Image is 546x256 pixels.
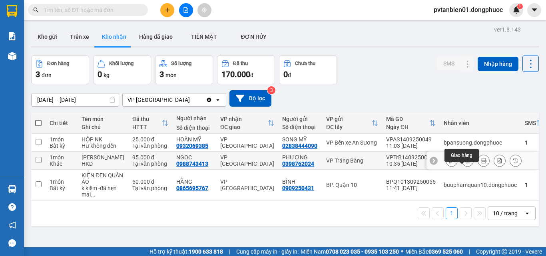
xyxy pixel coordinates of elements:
span: đơn [42,72,52,78]
span: Hỗ trợ kỹ thuật: [149,247,223,256]
span: 0 [98,69,102,79]
div: HOÀN MỸ [176,136,212,143]
span: file-add [183,7,189,13]
div: Đã thu [233,61,248,66]
div: 10 / trang [493,209,518,217]
span: pvtanbien01.dongphuoc [427,5,509,15]
span: aim [201,7,207,13]
div: Giao hàng [444,149,479,162]
button: Đơn hàng3đơn [31,56,89,84]
img: warehouse-icon [8,52,16,60]
div: buuphamquan10.dongphuoc [444,182,517,188]
button: Khối lượng0kg [93,56,151,84]
div: ver 1.8.143 [494,25,521,34]
button: 1 [446,207,458,219]
th: Toggle SortBy [216,113,278,134]
span: VPTB1409250007 [40,51,84,57]
div: 0909250431 [282,185,314,191]
div: SONG MỸ [282,136,318,143]
input: Select a date range. [32,93,119,106]
div: Số điện thoại [282,124,318,130]
div: 0932069385 [176,143,208,149]
button: Kho nhận [96,27,133,46]
span: Hotline: 19001152 [63,36,98,40]
div: VPTrB1409250033 [386,154,436,161]
span: đ [288,72,291,78]
div: 1 món [50,179,74,185]
div: Đã thu [132,116,162,122]
span: Bến xe [GEOGRAPHIC_DATA] [63,13,108,23]
div: Khác [50,161,74,167]
button: Trên xe [64,27,96,46]
div: Số lượng [171,61,191,66]
div: VP [GEOGRAPHIC_DATA] [220,136,274,149]
span: caret-down [531,6,538,14]
button: file-add [179,3,193,17]
span: 01 Võ Văn Truyện, KP.1, Phường 2 [63,24,110,34]
div: 11:41 [DATE] [386,185,436,191]
div: Đơn hàng [47,61,69,66]
button: Số lượng3món [155,56,213,84]
div: HTTT [132,124,162,130]
strong: 0708 023 035 - 0935 103 250 [326,248,399,255]
div: k kiểm -đã hẹn mai nhận [82,185,124,198]
span: Miền Bắc [405,247,463,256]
span: | [229,247,230,256]
img: icon-new-feature [513,6,520,14]
div: Tên món [82,116,124,122]
div: 1 [525,139,542,146]
img: logo [3,5,38,40]
div: 11:03 [DATE] [386,143,436,149]
sup: 3 [267,86,275,94]
div: 1 món [50,136,74,143]
span: Miền Nam [301,247,399,256]
div: Tại văn phòng [132,143,168,149]
div: HKD [82,161,124,167]
strong: ĐỒNG PHƯỚC [63,4,110,11]
span: In ngày: [2,58,49,63]
div: Ghi chú [82,124,124,130]
span: 3 [36,69,40,79]
strong: 1900 633 818 [189,248,223,255]
div: 0865695767 [176,185,208,191]
div: Tại văn phòng [132,161,168,167]
div: 02838444090 [282,143,317,149]
div: VP Trảng Bàng [326,157,378,164]
div: 50.000 đ [132,179,168,185]
span: 1 [518,4,521,9]
div: Bất kỳ [50,143,74,149]
div: Người gửi [282,116,318,122]
svg: Clear value [206,97,212,103]
span: Cung cấp máy in - giấy in: [236,247,299,256]
img: warehouse-icon [8,185,16,193]
div: ĐC lấy [326,124,372,130]
div: VP Bến xe An Sương [326,139,378,146]
div: PHƯỢNG [282,154,318,161]
div: HẰNG [176,179,212,185]
span: [PERSON_NAME]: [2,52,84,56]
div: THÙNG B.TRÁNG [82,154,124,161]
div: Chi tiết [50,120,74,126]
span: 11:57:53 [DATE] [18,58,49,63]
div: VP gửi [326,116,372,122]
span: copyright [502,249,507,254]
div: NGỌC [176,154,212,161]
div: Nhân viên [444,120,517,126]
div: KIỆN ĐEN QUẦN ÁO [82,172,124,185]
span: notification [8,221,16,229]
svg: open [524,210,530,216]
span: TIỀN MẶT [191,34,217,40]
div: SMS [525,120,536,126]
button: Nhập hàng [478,57,518,71]
span: ⚪️ [401,250,403,253]
div: Hư không đền [82,143,124,149]
div: Bất kỳ [50,185,74,191]
span: message [8,239,16,247]
span: món [165,72,177,78]
span: ... [91,191,96,198]
div: HỘP NK [82,136,124,143]
span: 170.000 [221,69,250,79]
svg: open [215,97,221,103]
div: 10:35 [DATE] [386,161,436,167]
